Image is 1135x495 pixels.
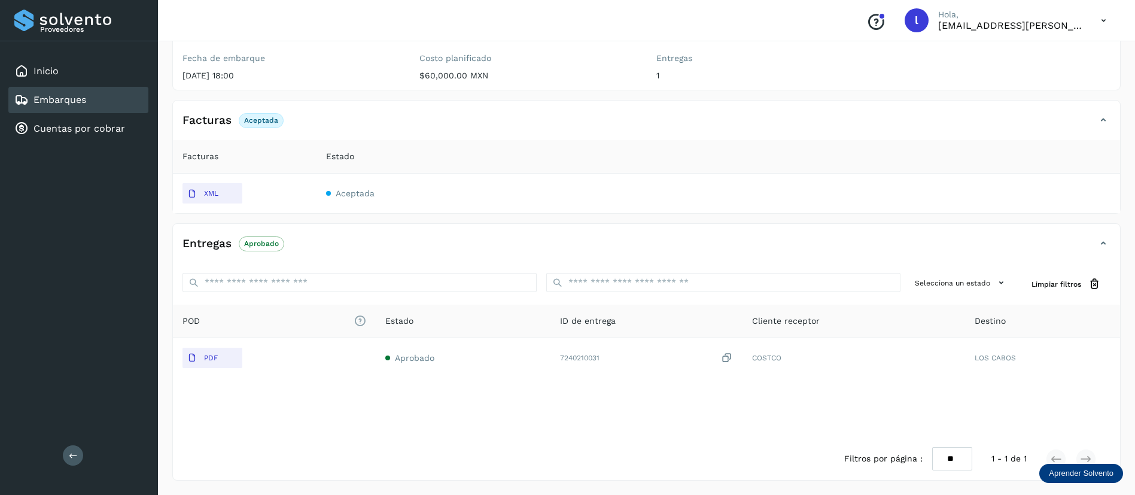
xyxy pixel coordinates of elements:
[560,352,733,365] div: 7240210031
[182,315,366,327] span: POD
[173,233,1120,263] div: EntregasAprobado
[1049,469,1113,478] p: Aprender Solvento
[844,453,923,465] span: Filtros por página :
[419,53,637,63] label: Costo planificado
[656,71,874,81] p: 1
[419,71,637,81] p: $60,000.00 MXN
[182,53,400,63] label: Fecha de embarque
[8,58,148,84] div: Inicio
[8,87,148,113] div: Embarques
[326,150,354,163] span: Estado
[975,315,1006,327] span: Destino
[336,189,375,198] span: Aceptada
[991,453,1027,465] span: 1 - 1 de 1
[244,239,279,248] p: Aprobado
[204,189,218,198] p: XML
[182,150,218,163] span: Facturas
[743,338,965,378] td: COSTCO
[40,25,144,34] p: Proveedores
[182,114,232,127] h4: Facturas
[34,123,125,134] a: Cuentas por cobrar
[965,338,1120,378] td: LOS CABOS
[182,71,400,81] p: [DATE] 18:00
[204,354,218,362] p: PDF
[182,348,242,368] button: PDF
[1022,273,1110,295] button: Limpiar filtros
[34,94,86,105] a: Embarques
[385,315,413,327] span: Estado
[938,10,1082,20] p: Hola,
[173,110,1120,140] div: FacturasAceptada
[656,53,874,63] label: Entregas
[1039,464,1123,483] div: Aprender Solvento
[560,315,616,327] span: ID de entrega
[910,273,1012,293] button: Selecciona un estado
[395,353,434,363] span: Aprobado
[752,315,820,327] span: Cliente receptor
[34,65,59,77] a: Inicio
[938,20,1082,31] p: lauraamalia.castillo@xpertal.com
[1031,279,1081,290] span: Limpiar filtros
[8,116,148,142] div: Cuentas por cobrar
[182,237,232,251] h4: Entregas
[182,183,242,204] button: XML
[244,116,278,124] p: Aceptada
